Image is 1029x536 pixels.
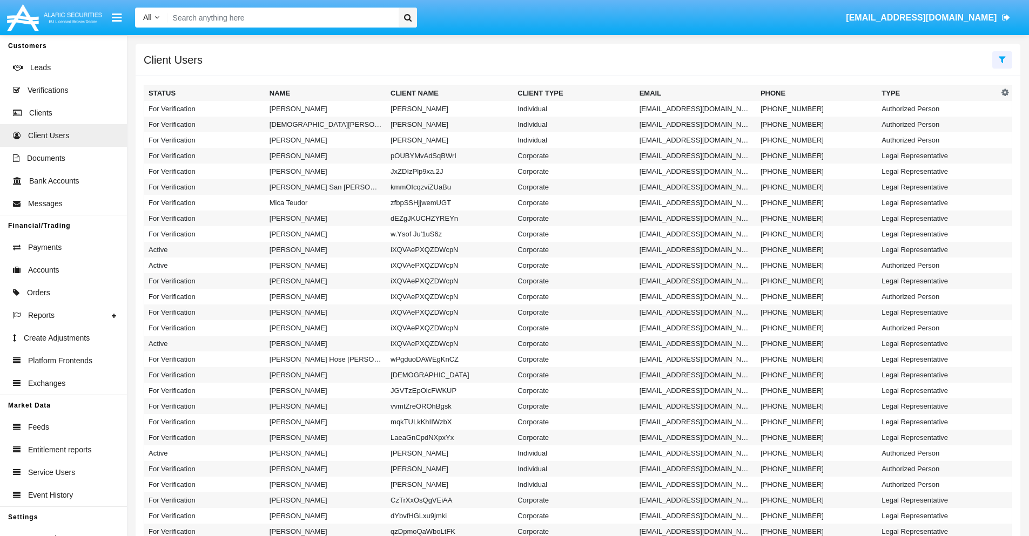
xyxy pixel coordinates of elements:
td: For Verification [144,320,265,336]
td: [PERSON_NAME] [265,101,386,117]
td: [PERSON_NAME] [265,273,386,289]
td: [EMAIL_ADDRESS][DOMAIN_NAME] [635,211,756,226]
td: [EMAIL_ADDRESS][DOMAIN_NAME] [635,226,756,242]
td: mqkTULkKhIIWzbX [386,414,513,430]
td: [PHONE_NUMBER] [756,195,877,211]
td: Authorized Person [877,257,998,273]
td: Legal Representative [877,164,998,179]
td: vvmtZreOROhBgsk [386,398,513,414]
td: [PHONE_NUMBER] [756,304,877,320]
td: Legal Representative [877,336,998,351]
td: For Verification [144,226,265,242]
td: For Verification [144,148,265,164]
td: Individual [513,132,635,148]
td: [PERSON_NAME] [265,211,386,226]
th: Status [144,85,265,101]
span: Accounts [28,264,59,276]
span: Feeds [28,422,49,433]
td: [PHONE_NUMBER] [756,367,877,383]
th: Email [635,85,756,101]
td: For Verification [144,430,265,445]
td: Legal Representative [877,398,998,414]
td: For Verification [144,179,265,195]
td: Legal Representative [877,179,998,195]
td: [PHONE_NUMBER] [756,164,877,179]
td: [EMAIL_ADDRESS][DOMAIN_NAME] [635,101,756,117]
td: [PHONE_NUMBER] [756,336,877,351]
td: Legal Representative [877,383,998,398]
td: [PERSON_NAME] [265,398,386,414]
td: [EMAIL_ADDRESS][DOMAIN_NAME] [635,289,756,304]
td: [EMAIL_ADDRESS][DOMAIN_NAME] [635,398,756,414]
td: [PERSON_NAME] [265,132,386,148]
td: iXQVAePXQZDWcpN [386,242,513,257]
td: [PERSON_NAME] San [PERSON_NAME] [265,179,386,195]
td: Corporate [513,289,635,304]
td: [PHONE_NUMBER] [756,101,877,117]
td: Individual [513,477,635,492]
td: [DEMOGRAPHIC_DATA] [386,367,513,383]
td: [EMAIL_ADDRESS][DOMAIN_NAME] [635,273,756,289]
th: Name [265,85,386,101]
td: [PERSON_NAME] [386,445,513,461]
td: iXQVAePXQZDWcpN [386,336,513,351]
td: [PHONE_NUMBER] [756,257,877,273]
td: iXQVAePXQZDWcpN [386,289,513,304]
td: [PERSON_NAME] [265,414,386,430]
td: [PHONE_NUMBER] [756,477,877,492]
td: Authorized Person [877,132,998,148]
td: Corporate [513,242,635,257]
td: [PERSON_NAME] [386,101,513,117]
h5: Client Users [144,56,203,64]
td: Authorized Person [877,320,998,336]
td: [EMAIL_ADDRESS][DOMAIN_NAME] [635,179,756,195]
td: [PHONE_NUMBER] [756,289,877,304]
td: [EMAIL_ADDRESS][DOMAIN_NAME] [635,367,756,383]
td: [PHONE_NUMBER] [756,383,877,398]
td: [EMAIL_ADDRESS][DOMAIN_NAME] [635,164,756,179]
span: Payments [28,242,62,253]
td: Active [144,242,265,257]
td: [PHONE_NUMBER] [756,179,877,195]
td: [PERSON_NAME] [265,430,386,445]
span: Bank Accounts [29,175,79,187]
td: [EMAIL_ADDRESS][DOMAIN_NAME] [635,320,756,336]
td: Legal Representative [877,226,998,242]
td: [EMAIL_ADDRESS][DOMAIN_NAME] [635,508,756,524]
td: [EMAIL_ADDRESS][DOMAIN_NAME] [635,195,756,211]
td: [PERSON_NAME] [265,164,386,179]
a: All [135,12,167,23]
th: Type [877,85,998,101]
td: For Verification [144,195,265,211]
span: Leads [30,62,51,73]
td: For Verification [144,477,265,492]
span: Create Adjustments [24,333,90,344]
td: [EMAIL_ADDRESS][DOMAIN_NAME] [635,257,756,273]
input: Search [167,8,395,28]
td: [PHONE_NUMBER] [756,242,877,257]
td: [EMAIL_ADDRESS][DOMAIN_NAME] [635,148,756,164]
td: Authorized Person [877,101,998,117]
span: Documents [27,153,65,164]
td: [PHONE_NUMBER] [756,320,877,336]
td: [PERSON_NAME] [265,461,386,477]
td: Corporate [513,211,635,226]
td: [PERSON_NAME] [265,226,386,242]
td: Legal Representative [877,273,998,289]
td: Corporate [513,226,635,242]
td: [EMAIL_ADDRESS][DOMAIN_NAME] [635,492,756,508]
td: Mica Teudor [265,195,386,211]
span: Verifications [28,85,68,96]
td: For Verification [144,398,265,414]
td: Legal Representative [877,367,998,383]
td: wPgduoDAWEgKnCZ [386,351,513,367]
td: [EMAIL_ADDRESS][DOMAIN_NAME] [635,351,756,367]
td: Corporate [513,508,635,524]
td: For Verification [144,383,265,398]
td: [EMAIL_ADDRESS][DOMAIN_NAME] [635,414,756,430]
td: CzTrXxOsQgVEiAA [386,492,513,508]
td: [PERSON_NAME] [265,492,386,508]
td: [PERSON_NAME] [265,320,386,336]
td: dYbvfHGLxu9jmki [386,508,513,524]
span: [EMAIL_ADDRESS][DOMAIN_NAME] [846,13,997,22]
